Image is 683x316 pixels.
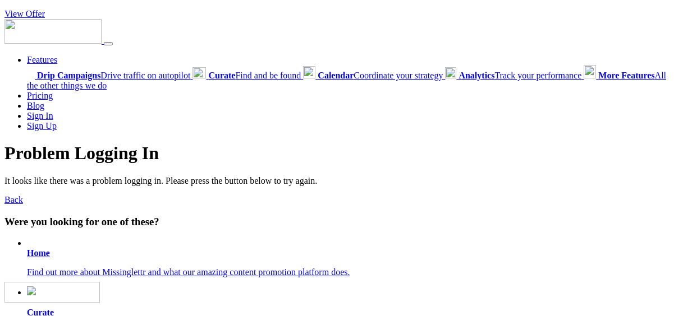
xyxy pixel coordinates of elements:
a: CalendarCoordinate your strategy [303,71,445,80]
a: Sign In [27,111,53,120]
a: Drip CampaignsDrive traffic on autopilot [27,71,192,80]
b: Curate [208,71,235,80]
p: It looks like there was a problem logging in. Please press the button below to try again. [4,176,679,186]
a: More FeaturesAll the other things we do [27,71,666,90]
img: Missinglettr - Social Media Marketing for content focused teams | Product Hunt [4,282,100,303]
a: Back [4,195,23,205]
a: AnalyticsTrack your performance [445,71,584,80]
b: Home [27,248,50,258]
a: CurateFind and be found [192,71,303,80]
a: Sign Up [27,121,57,131]
b: Calendar [318,71,354,80]
h1: Problem Logging In [4,143,679,164]
b: More Features [598,71,654,80]
span: All the other things we do [27,71,666,90]
span: Coordinate your strategy [318,71,443,80]
div: Features [27,65,679,91]
button: Menu [104,42,113,45]
b: Drip Campaigns [37,71,100,80]
span: Drive traffic on autopilot [37,71,190,80]
a: View Offer [4,9,45,18]
p: Find out more about Missinglettr and what our amazing content promotion platform does. [27,267,679,277]
a: Blog [27,101,44,110]
a: Pricing [27,91,53,100]
a: Home Find out more about Missinglettr and what our amazing content promotion platform does. [27,248,679,277]
span: Find and be found [208,71,301,80]
b: Analytics [459,71,494,80]
h3: Were you looking for one of these? [4,216,679,228]
a: Features [27,55,57,64]
span: Track your performance [459,71,581,80]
